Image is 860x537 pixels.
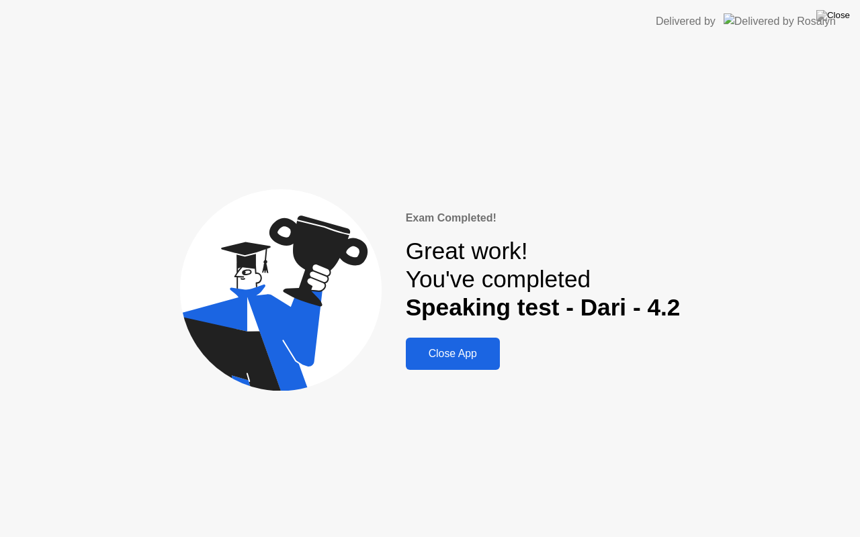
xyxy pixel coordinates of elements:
[656,13,716,30] div: Delivered by
[724,13,836,29] img: Delivered by Rosalyn
[816,10,850,21] img: Close
[406,210,681,226] div: Exam Completed!
[406,338,500,370] button: Close App
[406,294,681,320] b: Speaking test - Dari - 4.2
[410,348,496,360] div: Close App
[406,237,681,322] div: Great work! You've completed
